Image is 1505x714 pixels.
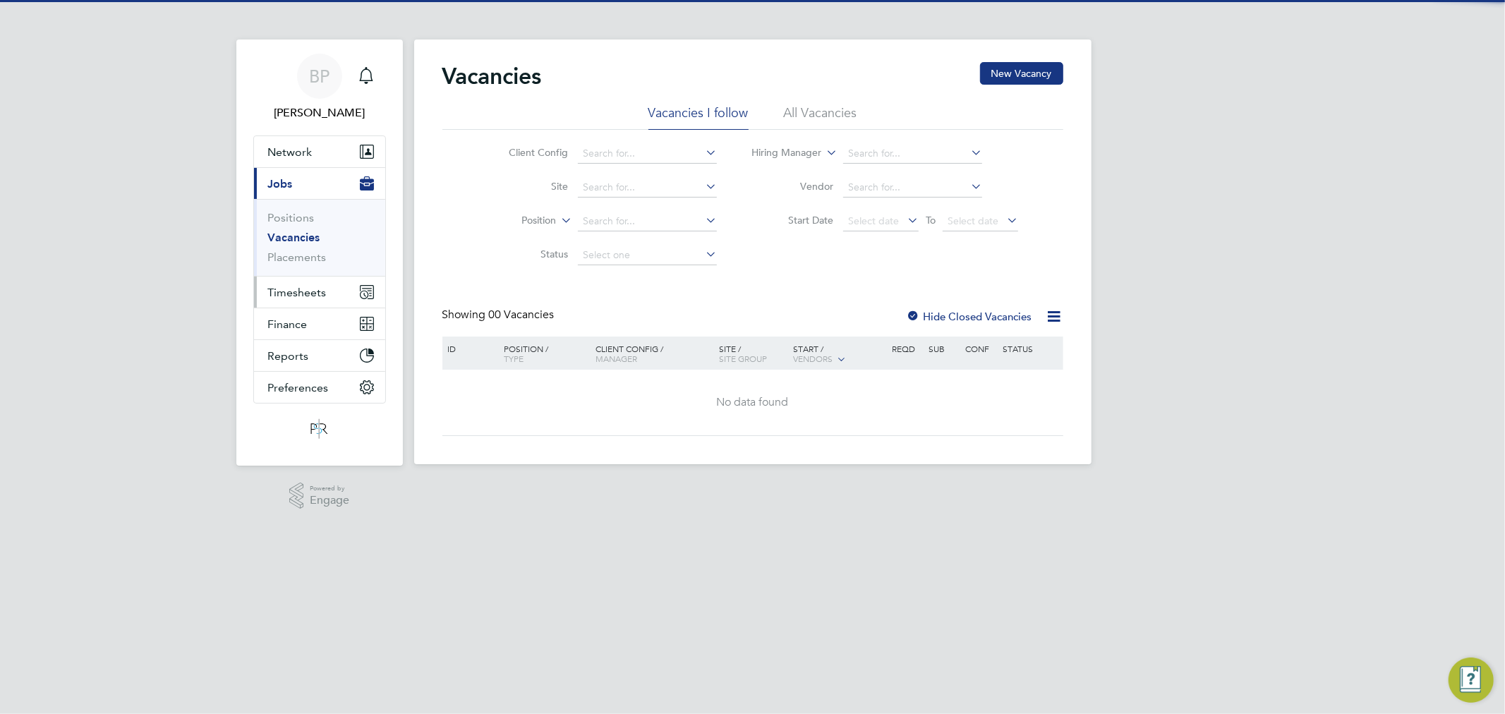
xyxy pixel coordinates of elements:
[948,214,998,227] span: Select date
[592,337,715,370] div: Client Config /
[445,395,1061,410] div: No data found
[236,40,403,466] nav: Main navigation
[740,146,821,160] label: Hiring Manager
[487,180,568,193] label: Site
[445,337,494,361] div: ID
[719,353,767,364] span: Site Group
[254,340,385,371] button: Reports
[268,286,327,299] span: Timesheets
[578,212,717,231] input: Search for...
[475,214,556,228] label: Position
[843,178,982,198] input: Search for...
[254,199,385,276] div: Jobs
[980,62,1063,85] button: New Vacancy
[1449,658,1494,703] button: Engage Resource Center
[254,136,385,167] button: Network
[268,381,329,394] span: Preferences
[268,317,308,331] span: Finance
[253,54,386,121] a: BP[PERSON_NAME]
[578,178,717,198] input: Search for...
[793,353,833,364] span: Vendors
[752,214,833,226] label: Start Date
[504,353,524,364] span: Type
[442,308,557,322] div: Showing
[442,62,542,90] h2: Vacancies
[578,144,717,164] input: Search for...
[254,372,385,403] button: Preferences
[715,337,790,370] div: Site /
[907,310,1032,323] label: Hide Closed Vacancies
[784,104,857,130] li: All Vacancies
[596,353,637,364] span: Manager
[962,337,999,361] div: Conf
[848,214,899,227] span: Select date
[268,250,327,264] a: Placements
[999,337,1060,361] div: Status
[254,277,385,308] button: Timesheets
[268,177,293,190] span: Jobs
[309,67,330,85] span: BP
[253,104,386,121] span: Ben Perkin
[921,211,940,229] span: To
[268,231,320,244] a: Vacancies
[306,418,332,440] img: psrsolutions-logo-retina.png
[310,483,349,495] span: Powered by
[289,483,349,509] a: Powered byEngage
[648,104,749,130] li: Vacancies I follow
[888,337,925,361] div: Reqd
[493,337,592,370] div: Position /
[268,211,315,224] a: Positions
[253,418,386,440] a: Go to home page
[843,144,982,164] input: Search for...
[925,337,962,361] div: Sub
[268,349,309,363] span: Reports
[489,308,555,322] span: 00 Vacancies
[254,308,385,339] button: Finance
[487,146,568,159] label: Client Config
[310,495,349,507] span: Engage
[578,246,717,265] input: Select one
[268,145,313,159] span: Network
[752,180,833,193] label: Vendor
[790,337,888,372] div: Start /
[254,168,385,199] button: Jobs
[487,248,568,260] label: Status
